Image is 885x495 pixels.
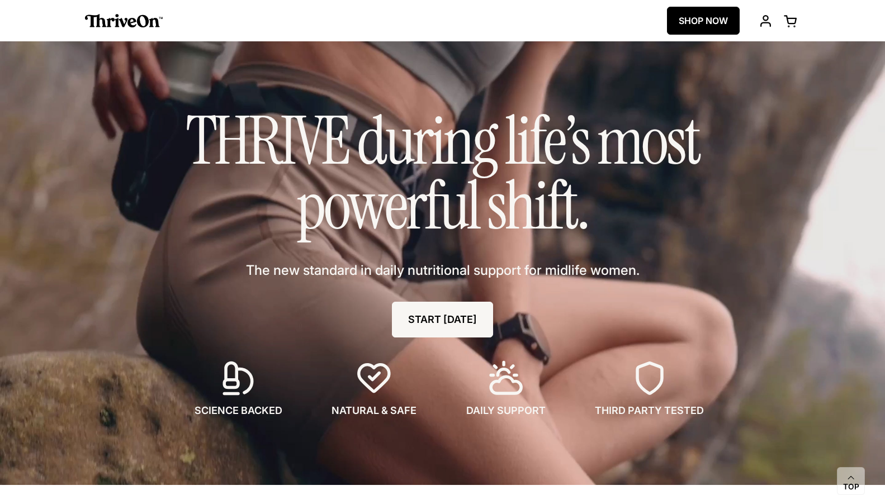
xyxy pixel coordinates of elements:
a: SHOP NOW [667,7,740,35]
span: THIRD PARTY TESTED [595,403,704,418]
span: DAILY SUPPORT [466,403,546,418]
h1: THRIVE during life’s most powerful shift. [163,108,722,239]
span: NATURAL & SAFE [332,403,417,418]
a: START [DATE] [392,302,493,337]
span: Top [843,482,859,492]
span: SCIENCE BACKED [195,403,282,418]
span: The new standard in daily nutritional support for midlife women. [246,261,640,280]
iframe: Gorgias live chat messenger [829,442,874,484]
